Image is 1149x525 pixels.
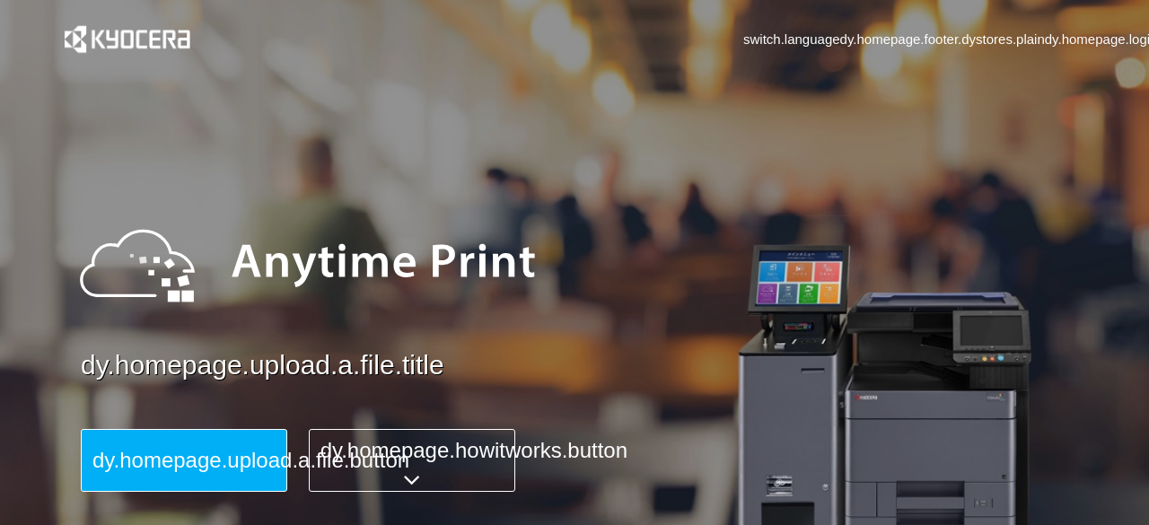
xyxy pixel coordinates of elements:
a: switch.language [743,30,840,48]
button: dy.homepage.upload.a.file.button [81,429,287,492]
span: dy.homepage.upload.a.file.button [92,448,409,472]
button: dy.homepage.howitworks.button [309,429,515,492]
a: dy.homepage.upload.a.file.title [81,346,1113,385]
a: dy.homepage.footer.dystores.plain [840,30,1045,48]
